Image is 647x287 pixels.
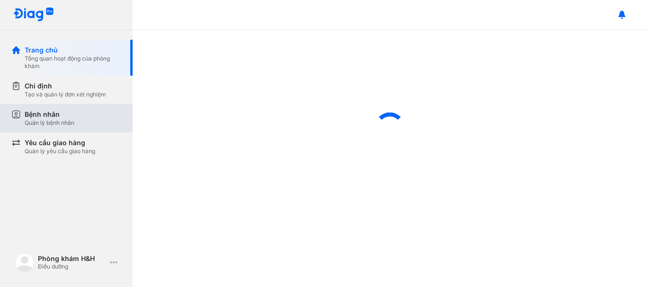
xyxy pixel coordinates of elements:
[38,263,106,270] div: Điều dưỡng
[15,253,34,272] img: logo
[25,148,95,155] div: Quản lý yêu cầu giao hàng
[25,91,106,98] div: Tạo và quản lý đơn xét nghiệm
[25,119,74,127] div: Quản lý bệnh nhân
[25,110,74,119] div: Bệnh nhân
[25,81,106,91] div: Chỉ định
[13,8,54,22] img: logo
[38,254,106,263] div: Phòng khám H&H
[25,138,95,148] div: Yêu cầu giao hàng
[25,45,121,55] div: Trang chủ
[25,55,121,70] div: Tổng quan hoạt động của phòng khám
